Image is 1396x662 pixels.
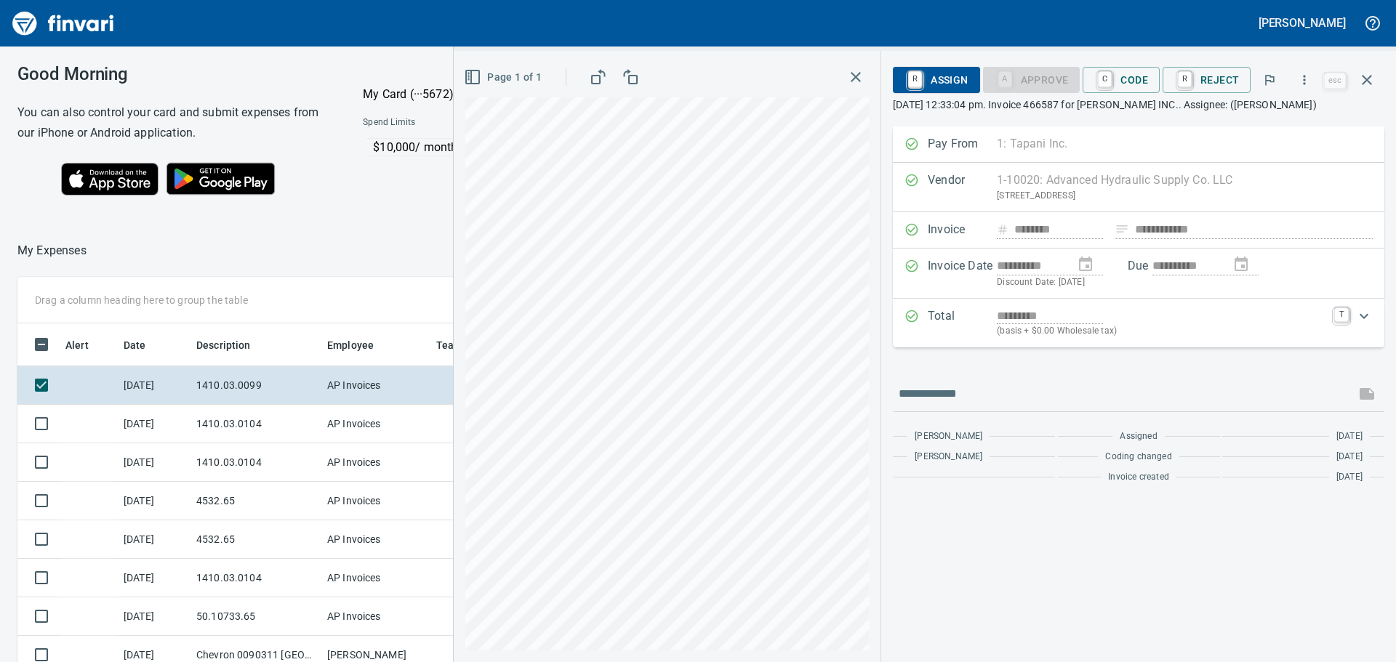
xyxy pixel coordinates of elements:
[1094,68,1148,92] span: Code
[327,336,374,354] span: Employee
[915,450,982,464] span: [PERSON_NAME]
[893,67,979,93] button: RAssign
[118,405,190,443] td: [DATE]
[190,482,321,520] td: 4532.65
[190,520,321,559] td: 4532.65
[321,366,430,405] td: AP Invoices
[17,242,87,259] nav: breadcrumb
[928,307,997,339] p: Total
[1336,450,1363,464] span: [DATE]
[1255,12,1349,34] button: [PERSON_NAME]
[17,242,87,259] p: My Expenses
[124,336,165,354] span: Date
[467,68,542,86] span: Page 1 of 1
[1253,64,1285,96] button: Flag
[351,156,669,171] p: Online and foreign allowed
[118,520,190,559] td: [DATE]
[983,73,1080,85] div: Coding Required
[190,559,321,597] td: 1410.03.0104
[1120,429,1157,444] span: Assigned
[1105,450,1171,464] span: Coding changed
[61,163,159,195] img: Download on the App Store
[1320,62,1384,97] span: Close invoice
[321,597,430,636] td: AP Invoices
[893,299,1384,347] div: Expand
[1336,429,1363,444] span: [DATE]
[436,336,463,354] span: Team
[190,443,321,482] td: 1410.03.0104
[363,86,472,103] p: My Card (···5672)
[1178,71,1192,87] a: R
[908,71,922,87] a: R
[1163,67,1251,93] button: RReject
[190,405,321,443] td: 1410.03.0104
[997,324,1325,339] p: (basis + $0.00 Wholesale tax)
[118,366,190,405] td: [DATE]
[436,336,482,354] span: Team
[159,155,284,203] img: Get it on Google Play
[373,139,667,156] p: $10,000 / month
[904,68,968,92] span: Assign
[893,97,1384,112] p: [DATE] 12:33:04 pm. Invoice 466587 for [PERSON_NAME] INC.. Assignee: ([PERSON_NAME])
[321,559,430,597] td: AP Invoices
[1334,307,1349,322] a: T
[1083,67,1160,93] button: CCode
[915,429,982,444] span: [PERSON_NAME]
[118,482,190,520] td: [DATE]
[1336,470,1363,485] span: [DATE]
[196,336,251,354] span: Description
[118,443,190,482] td: [DATE]
[17,64,326,84] h3: Good Morning
[124,336,146,354] span: Date
[65,336,89,354] span: Alert
[35,293,248,307] p: Drag a column heading here to group the table
[1174,68,1239,92] span: Reject
[1349,376,1384,411] span: This records your message into the invoice and notifies anyone mentioned
[461,64,547,91] button: Page 1 of 1
[190,597,321,636] td: 50.10733.65
[363,116,541,130] span: Spend Limits
[1288,64,1320,96] button: More
[17,102,326,143] h6: You can also control your card and submit expenses from our iPhone or Android application.
[321,405,430,443] td: AP Invoices
[321,520,430,559] td: AP Invoices
[9,6,118,41] img: Finvari
[65,336,108,354] span: Alert
[190,366,321,405] td: 1410.03.0099
[321,443,430,482] td: AP Invoices
[1259,15,1346,31] h5: [PERSON_NAME]
[1098,71,1112,87] a: C
[1324,73,1346,89] a: esc
[1108,470,1169,485] span: Invoice created
[118,559,190,597] td: [DATE]
[196,336,270,354] span: Description
[327,336,393,354] span: Employee
[118,597,190,636] td: [DATE]
[321,482,430,520] td: AP Invoices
